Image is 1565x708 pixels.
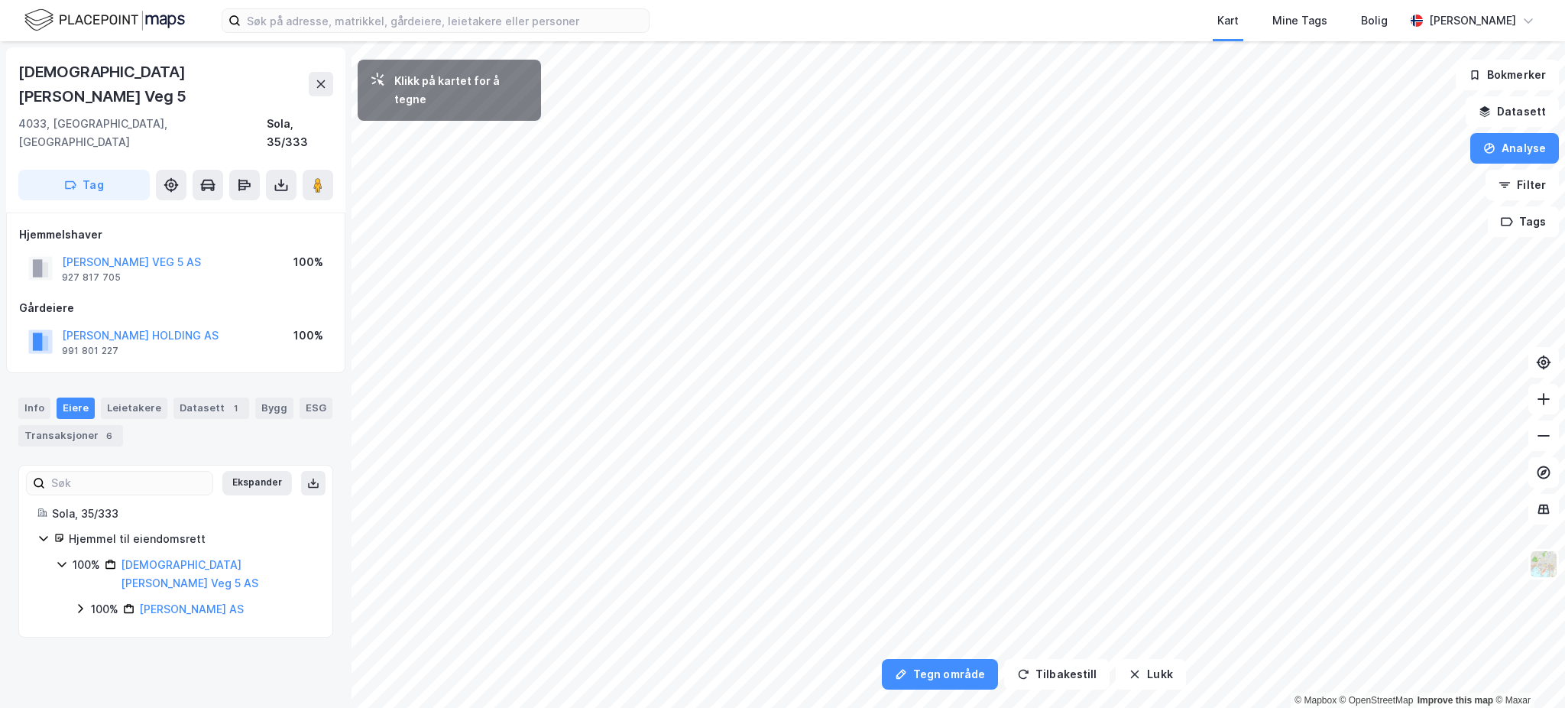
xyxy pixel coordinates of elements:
div: Bolig [1361,11,1388,30]
div: Mine Tags [1272,11,1327,30]
button: Bokmerker [1456,60,1559,90]
div: 100% [293,253,323,271]
div: Hjemmelshaver [19,226,332,244]
div: 100% [73,556,100,574]
button: Tilbakestill [1004,659,1110,690]
div: Sola, 35/333 [52,505,314,523]
div: Leietakere [101,398,167,419]
div: Info [18,398,50,419]
button: Analyse [1470,133,1559,164]
div: [PERSON_NAME] [1429,11,1516,30]
div: ESG [300,398,332,419]
div: 927 817 705 [62,271,121,284]
div: Sola, 35/333 [267,115,333,151]
div: 100% [91,600,118,619]
button: Tag [18,170,150,200]
a: [PERSON_NAME] AS [139,602,244,615]
div: Hjemmel til eiendomsrett [69,530,314,548]
button: Tags [1488,206,1559,237]
button: Lukk [1116,659,1185,690]
a: Improve this map [1418,695,1493,706]
div: 4033, [GEOGRAPHIC_DATA], [GEOGRAPHIC_DATA] [18,115,267,151]
div: 991 801 227 [62,345,118,357]
div: Gårdeiere [19,299,332,317]
div: 6 [102,428,117,443]
button: Filter [1486,170,1559,200]
button: Ekspander [222,471,292,495]
div: 1 [228,401,243,416]
div: [DEMOGRAPHIC_DATA][PERSON_NAME] Veg 5 [18,60,309,109]
div: Transaksjoner [18,425,123,447]
img: Z [1529,550,1558,579]
div: 100% [293,326,323,345]
div: Datasett [173,398,249,419]
div: Bygg [255,398,293,419]
iframe: Chat Widget [1489,635,1565,708]
a: Mapbox [1294,695,1337,706]
button: Tegn område [882,659,998,690]
div: Kart [1217,11,1239,30]
div: Eiere [57,398,95,419]
input: Søk på adresse, matrikkel, gårdeiere, leietakere eller personer [241,9,649,32]
img: logo.f888ab2527a4732fd821a326f86c7f29.svg [24,7,185,34]
a: [DEMOGRAPHIC_DATA][PERSON_NAME] Veg 5 AS [121,558,258,589]
button: Datasett [1466,96,1559,127]
a: OpenStreetMap [1340,695,1414,706]
input: Søk [45,472,212,495]
div: Klikk på kartet for å tegne [394,72,529,109]
div: Kontrollprogram for chat [1489,635,1565,708]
